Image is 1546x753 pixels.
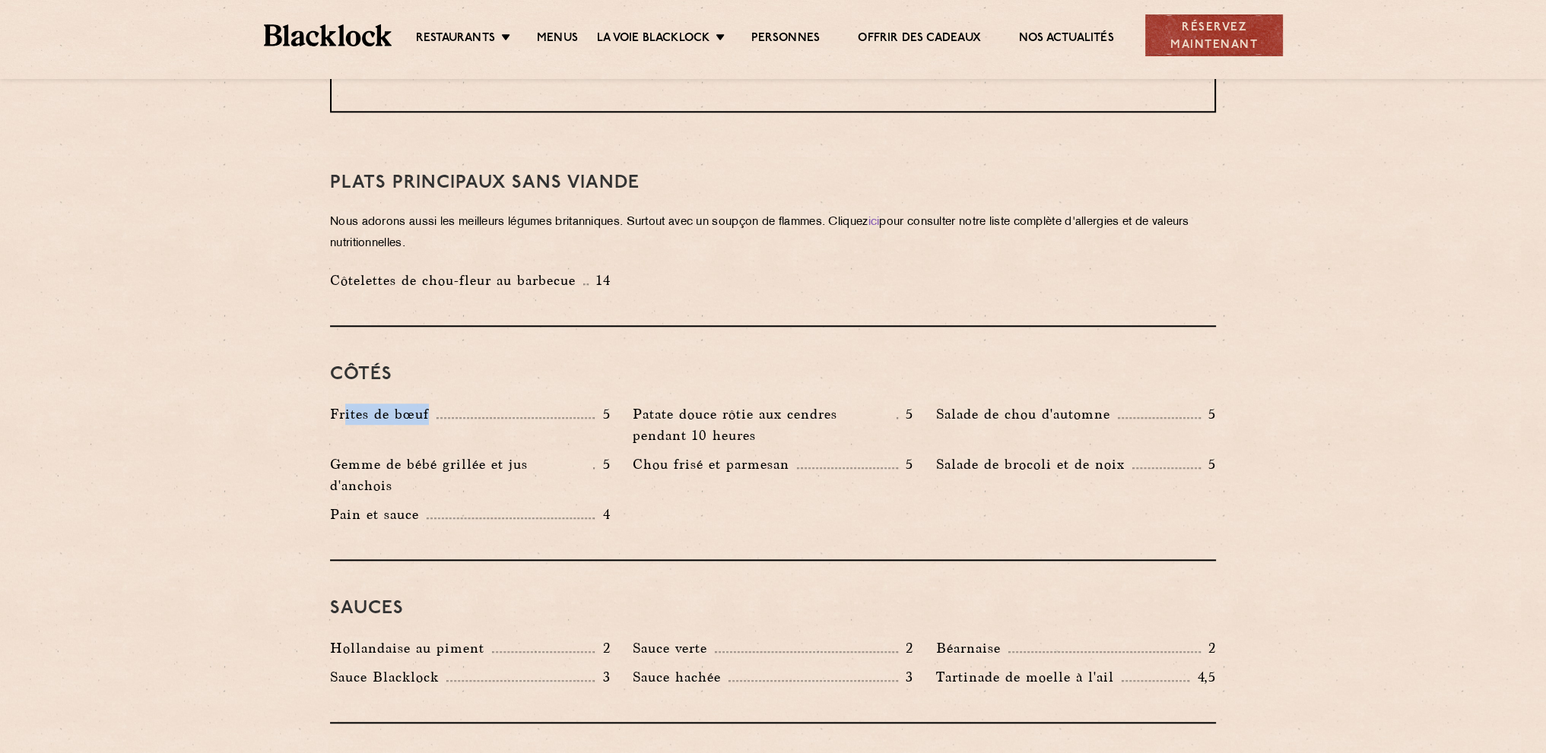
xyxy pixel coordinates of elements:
font: 5 [906,457,913,471]
a: ici [868,217,879,228]
font: Frites de bœuf [330,407,429,421]
font: Salade de brocoli et de noix [936,457,1125,471]
font: 3 [906,669,913,684]
font: Patate douce rôtie aux cendres pendant 10 heures [633,407,837,442]
font: 5 [906,407,913,421]
font: 5 [602,457,610,471]
a: La voie Blacklock [597,31,710,48]
font: Tartinade de moelle à l'ail [936,669,1114,684]
font: Restaurants [416,33,495,44]
font: 4,5 [1197,669,1216,684]
font: Plats principaux sans viande [330,174,640,192]
a: Restaurants [416,31,495,48]
font: Réservez maintenant [1170,22,1258,51]
a: Offrir des cadeaux [858,31,981,48]
font: Côtés [330,365,392,384]
font: Offrir des cadeaux [858,33,981,44]
font: Menus [537,33,578,44]
font: 2 [602,641,610,655]
font: Personnes [751,33,820,44]
font: 3 [602,669,610,684]
a: Nos actualités [1019,31,1114,48]
font: Sauces [330,600,404,618]
font: Nos actualités [1019,33,1114,44]
font: Chou frisé et parmesan [633,457,789,471]
font: 5 [1208,457,1216,471]
font: Pain et sauce [330,507,419,521]
font: Sauce hachée [633,669,721,684]
font: Côtelettes de chou-fleur au barbecue [330,273,576,287]
font: 2 [1208,641,1216,655]
font: Nous adorons aussi les meilleurs légumes britanniques. Surtout avec un soupçon de flammes. Cliquez [330,217,868,228]
font: La voie Blacklock [597,33,710,44]
a: Personnes [751,31,820,48]
font: 4 [602,507,610,521]
font: 5 [1208,407,1216,421]
font: 5 [602,407,610,421]
font: Gemme de bébé grillée et jus d'anchois [330,457,528,492]
font: Sauce verte [633,641,707,655]
font: Hollandaise au piment [330,641,484,655]
font: Sauce Blacklock [330,669,439,684]
img: BL_Textured_Logo-footer-cropped.svg [264,24,392,46]
font: 2 [906,641,913,655]
a: Menus [537,31,578,48]
font: 14 [596,273,611,287]
font: Salade de chou d'automne [936,407,1110,421]
font: Béarnaise [936,641,1001,655]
